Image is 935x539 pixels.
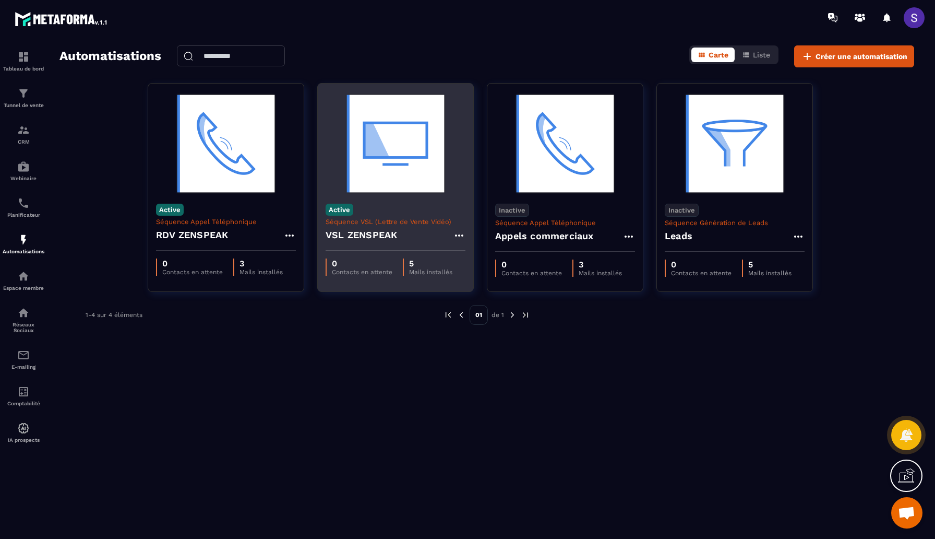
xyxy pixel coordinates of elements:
p: Comptabilité [3,401,44,406]
p: Espace membre [3,285,44,291]
p: 0 [162,259,223,268]
img: scheduler [17,197,30,209]
p: IA prospects [3,437,44,443]
p: 01 [470,305,488,325]
a: emailemailE-mailing [3,341,44,378]
p: Tableau de bord [3,66,44,72]
h2: Automatisations [59,45,161,67]
p: 1-4 sur 4 éléments [86,311,142,319]
p: Tunnel de vente [3,102,44,108]
a: automationsautomationsWebinaire [3,153,44,189]
p: de 1 [492,311,504,319]
a: Ouvrir le chat [891,497,922,529]
p: 3 [239,259,283,268]
button: Créer une automatisation [794,45,914,67]
img: automation-background [495,91,635,196]
a: formationformationCRM [3,116,44,153]
img: email [17,349,30,361]
p: 0 [332,259,392,268]
img: social-network [17,307,30,319]
img: automations [17,270,30,283]
img: automations [17,422,30,435]
img: formation [17,124,30,136]
p: Séquence Appel Téléphonique [495,219,635,227]
p: Séquence VSL (Lettre de Vente Vidéo) [326,218,465,226]
p: Mails installés [579,269,622,277]
p: Contacts en attente [332,268,392,276]
a: automationsautomationsAutomatisations [3,226,44,262]
img: automations [17,160,30,173]
img: logo [15,9,109,28]
img: automation-background [665,91,805,196]
a: schedulerschedulerPlanificateur [3,189,44,226]
button: Carte [691,48,735,62]
h4: Leads [665,229,692,243]
p: 5 [748,260,792,269]
a: formationformationTableau de bord [3,43,44,79]
p: 3 [579,260,622,269]
p: Contacts en attente [671,269,732,277]
a: formationformationTunnel de vente [3,79,44,116]
p: Planificateur [3,212,44,218]
p: Inactive [495,204,529,217]
p: Mails installés [239,268,283,276]
p: Inactive [665,204,699,217]
p: Réseaux Sociaux [3,322,44,333]
span: Carte [709,51,728,59]
p: Contacts en attente [501,269,562,277]
h4: VSL ZENSPEAK [326,228,397,242]
img: automation-background [326,91,465,196]
img: accountant [17,385,30,398]
img: next [521,310,530,320]
img: prev [457,310,466,320]
img: prev [443,310,453,320]
p: Séquence Appel Téléphonique [156,218,296,226]
h4: Appels commerciaux [495,229,594,243]
span: Créer une automatisation [816,51,907,62]
p: Séquence Génération de Leads [665,219,805,227]
h4: RDV ZENSPEAK [156,228,228,242]
p: Active [326,204,353,216]
p: Active [156,204,184,216]
img: formation [17,87,30,100]
button: Liste [736,48,776,62]
p: Mails installés [748,269,792,277]
a: social-networksocial-networkRéseaux Sociaux [3,299,44,341]
img: formation [17,51,30,63]
p: 0 [501,260,562,269]
p: Automatisations [3,249,44,254]
p: Webinaire [3,175,44,181]
img: automation-background [156,91,296,196]
a: accountantaccountantComptabilité [3,378,44,414]
p: Mails installés [409,268,452,276]
p: 0 [671,260,732,269]
p: E-mailing [3,364,44,370]
a: automationsautomationsEspace membre [3,262,44,299]
img: next [508,310,517,320]
img: automations [17,233,30,246]
p: 5 [409,259,452,268]
p: Contacts en attente [162,268,223,276]
span: Liste [753,51,770,59]
p: CRM [3,139,44,145]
